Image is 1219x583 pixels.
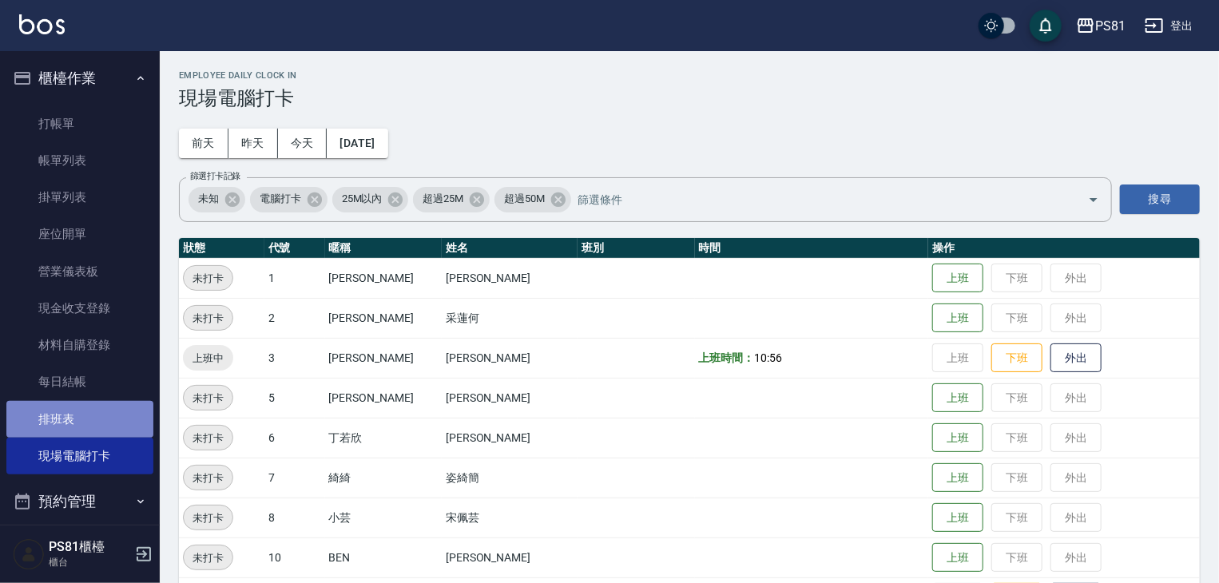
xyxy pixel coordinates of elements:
span: 未打卡 [184,430,232,446]
label: 篩選打卡記錄 [190,170,240,182]
a: 營業儀表板 [6,253,153,290]
p: 櫃台 [49,555,130,569]
span: 超過25M [413,191,473,207]
span: 10:56 [754,351,782,364]
button: Open [1081,187,1106,212]
button: 報表及分析 [6,522,153,564]
th: 姓名 [442,238,578,259]
button: PS81 [1070,10,1132,42]
th: 狀態 [179,238,264,259]
td: [PERSON_NAME] [442,537,578,577]
h2: Employee Daily Clock In [179,70,1200,81]
button: 今天 [278,129,328,158]
img: Person [13,538,45,570]
td: [PERSON_NAME] [325,378,442,418]
td: [PERSON_NAME] [442,338,578,378]
button: 上班 [932,543,983,573]
td: 1 [264,258,325,298]
td: [PERSON_NAME] [442,378,578,418]
td: 宋佩芸 [442,498,578,537]
td: 10 [264,537,325,577]
button: [DATE] [327,129,387,158]
div: 25M以內 [332,187,409,212]
td: 8 [264,498,325,537]
th: 操作 [928,238,1200,259]
button: 上班 [932,383,983,413]
span: 未打卡 [184,270,232,287]
span: 超過50M [494,191,554,207]
span: 25M以內 [332,191,392,207]
td: 采蓮何 [442,298,578,338]
td: [PERSON_NAME] [325,298,442,338]
button: 外出 [1050,343,1102,373]
span: 未打卡 [184,390,232,407]
h3: 現場電腦打卡 [179,87,1200,109]
td: [PERSON_NAME] [442,258,578,298]
a: 現場電腦打卡 [6,438,153,474]
span: 上班中 [183,350,233,367]
td: 6 [264,418,325,458]
td: BEN [325,537,442,577]
th: 暱稱 [325,238,442,259]
span: 未打卡 [184,470,232,486]
a: 打帳單 [6,105,153,142]
span: 未知 [189,191,228,207]
a: 現金收支登錄 [6,290,153,327]
button: 預約管理 [6,481,153,522]
button: 上班 [932,503,983,533]
input: 篩選條件 [574,185,1060,213]
span: 電腦打卡 [250,191,311,207]
button: 登出 [1138,11,1200,41]
div: 未知 [189,187,245,212]
a: 材料自購登錄 [6,327,153,363]
button: 搜尋 [1120,184,1200,214]
button: 昨天 [228,129,278,158]
td: [PERSON_NAME] [442,418,578,458]
button: 下班 [991,343,1042,373]
button: 前天 [179,129,228,158]
td: [PERSON_NAME] [325,338,442,378]
a: 掛單列表 [6,179,153,216]
th: 代號 [264,238,325,259]
span: 未打卡 [184,549,232,566]
h5: PS81櫃檯 [49,539,130,555]
button: 上班 [932,423,983,453]
div: 超過50M [494,187,571,212]
button: 上班 [932,264,983,293]
td: 小芸 [325,498,442,537]
a: 排班表 [6,401,153,438]
button: 上班 [932,463,983,493]
div: PS81 [1095,16,1126,36]
td: 丁若欣 [325,418,442,458]
td: 綺綺 [325,458,442,498]
b: 上班時間： [699,351,755,364]
td: 2 [264,298,325,338]
button: 櫃檯作業 [6,58,153,99]
img: Logo [19,14,65,34]
th: 班別 [578,238,694,259]
th: 時間 [695,238,929,259]
div: 電腦打卡 [250,187,328,212]
td: [PERSON_NAME] [325,258,442,298]
a: 帳單列表 [6,142,153,179]
td: 3 [264,338,325,378]
button: 上班 [932,303,983,333]
button: save [1030,10,1062,42]
td: 5 [264,378,325,418]
a: 每日結帳 [6,363,153,400]
div: 超過25M [413,187,490,212]
td: 姿綺簡 [442,458,578,498]
a: 座位開單 [6,216,153,252]
td: 7 [264,458,325,498]
span: 未打卡 [184,310,232,327]
span: 未打卡 [184,510,232,526]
